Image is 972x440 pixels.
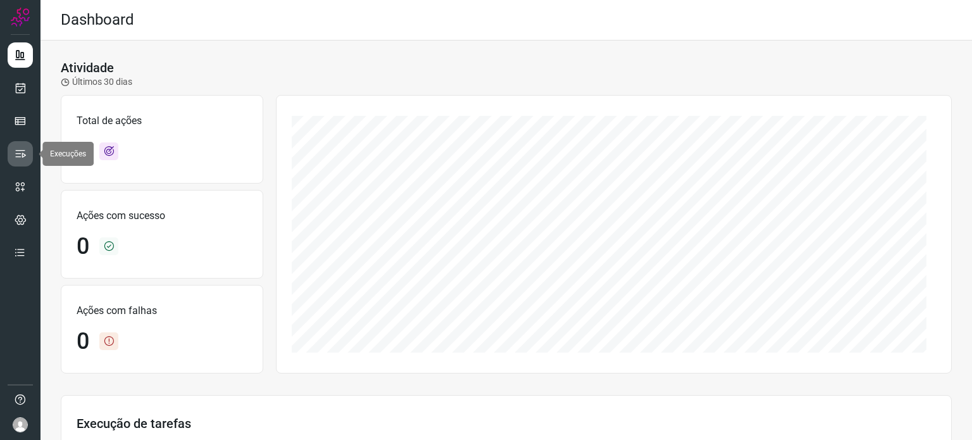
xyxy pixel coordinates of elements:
h1: 0 [77,233,89,260]
h2: Dashboard [61,11,134,29]
p: Ações com sucesso [77,208,247,223]
span: Execuções [50,149,86,158]
p: Ações com falhas [77,303,247,318]
img: avatar-user-boy.jpg [13,417,28,432]
h3: Execução de tarefas [77,416,936,431]
p: Últimos 30 dias [61,75,132,89]
h1: 0 [77,138,89,165]
h1: 0 [77,328,89,355]
p: Total de ações [77,113,247,129]
img: Logo [11,8,30,27]
h3: Atividade [61,60,114,75]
